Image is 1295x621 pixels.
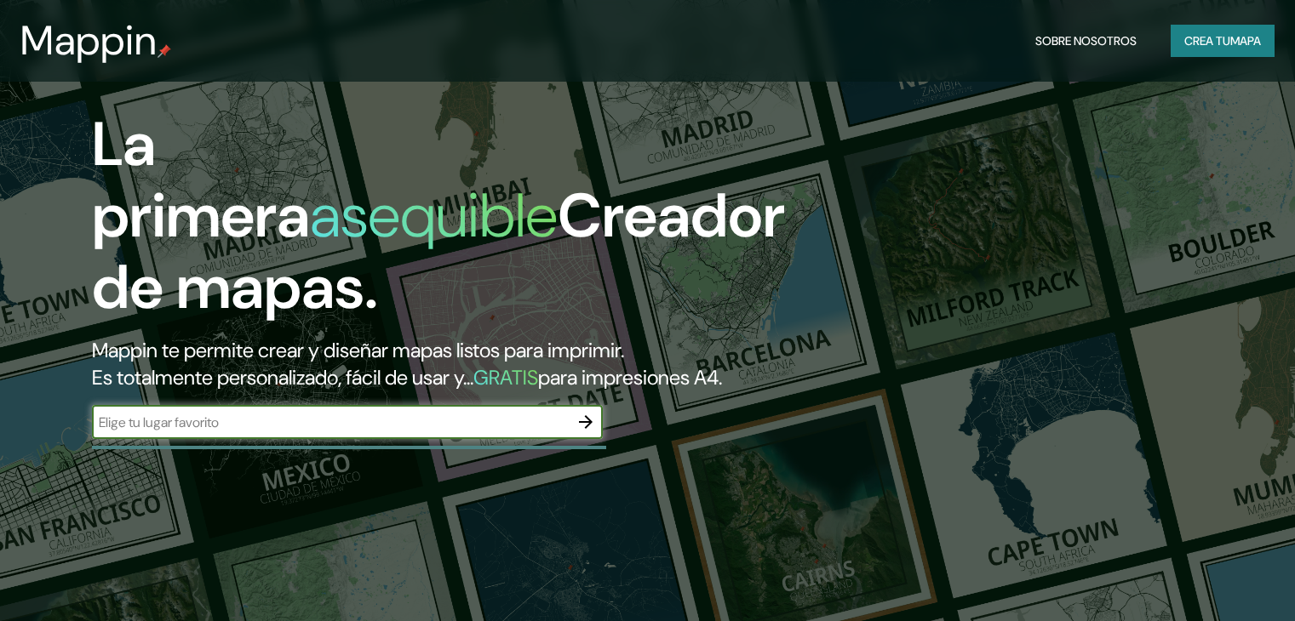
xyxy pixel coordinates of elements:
[1171,25,1275,57] button: Crea tumapa
[92,413,569,432] input: Elige tu lugar favorito
[92,364,473,390] font: Es totalmente personalizado, fácil de usar y...
[158,44,171,58] img: pin de mapeo
[473,364,538,390] font: GRATIS
[1230,33,1261,48] font: mapa
[1029,25,1143,57] button: Sobre nosotros
[92,176,785,327] font: Creador de mapas.
[538,364,722,390] font: para impresiones A4.
[1035,33,1137,48] font: Sobre nosotros
[310,176,558,255] font: asequible
[20,14,158,67] font: Mappin
[92,337,624,363] font: Mappin te permite crear y diseñar mapas listos para imprimir.
[92,105,310,255] font: La primera
[1184,33,1230,48] font: Crea tu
